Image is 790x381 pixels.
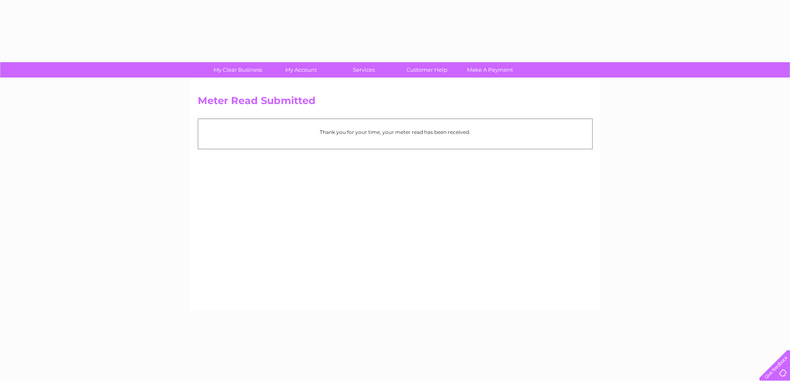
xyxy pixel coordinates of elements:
[204,62,272,78] a: My Clear Business
[456,62,524,78] a: Make A Payment
[202,128,588,136] p: Thank you for your time, your meter read has been received.
[330,62,398,78] a: Services
[267,62,335,78] a: My Account
[198,95,593,111] h2: Meter Read Submitted
[393,62,461,78] a: Customer Help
